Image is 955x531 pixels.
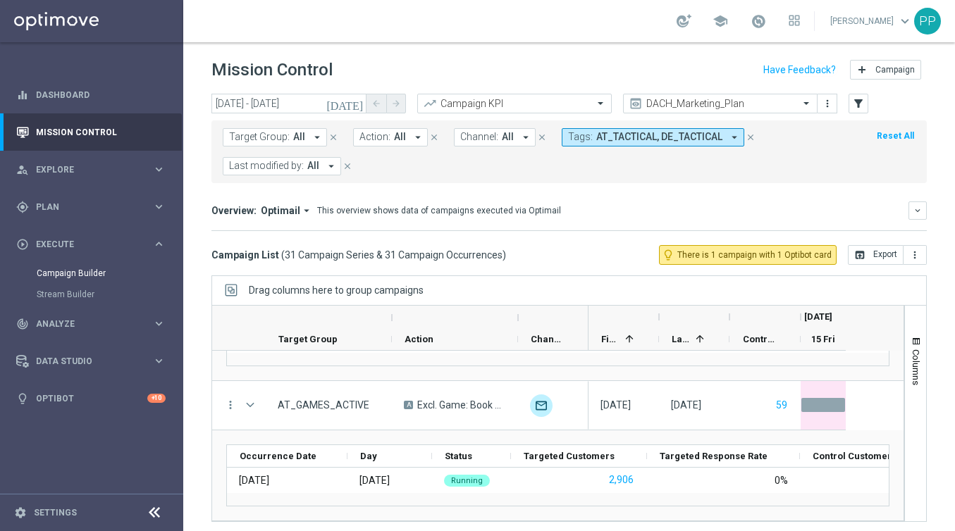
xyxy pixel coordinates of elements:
button: Last modified by: All arrow_drop_down [223,157,341,175]
i: arrow_forward [391,99,401,108]
div: track_changes Analyze keyboard_arrow_right [16,318,166,330]
div: person_search Explore keyboard_arrow_right [16,164,166,175]
i: close [429,132,439,142]
span: Explore [36,165,152,174]
span: Optimail [261,204,300,217]
a: Dashboard [36,76,166,113]
div: Dashboard [16,76,166,113]
i: keyboard_arrow_right [152,163,166,176]
img: Optimail [530,394,553,417]
h3: Campaign List [211,249,506,261]
i: equalizer [16,89,29,101]
button: 59 [775,396,789,414]
button: Tags: AT_TACTICAL, DE_TACTICAL arrow_drop_down [562,128,744,146]
span: Channel [531,334,565,344]
button: close [744,130,757,145]
div: 0% [775,474,788,487]
span: Occurrence Date [240,451,316,461]
i: arrow_drop_down [519,131,532,144]
i: [DATE] [326,97,364,110]
button: more_vert [904,245,927,265]
i: arrow_drop_down [325,160,338,173]
div: +10 [147,394,166,403]
span: Analyze [36,320,152,328]
i: track_changes [16,318,29,330]
span: A [404,401,413,409]
button: equalizer Dashboard [16,89,166,101]
i: settings [14,506,27,519]
button: arrow_back [366,94,386,113]
i: close [746,132,756,142]
span: 15 Fri [811,334,835,344]
div: 15 Aug 2025 [239,474,269,487]
span: Plan [36,203,152,211]
span: All [394,131,406,143]
i: keyboard_arrow_down [913,206,923,215]
button: more_vert [820,95,834,112]
button: play_circle_outline Execute keyboard_arrow_right [16,239,166,250]
div: 15 Aug 2025, Friday [671,399,701,411]
button: Reset All [875,128,916,144]
button: close [428,130,440,145]
div: Execute [16,238,152,251]
button: lightbulb Optibot +10 [16,393,166,404]
span: Drag columns here to group campaigns [249,285,424,296]
span: ) [503,249,506,261]
div: Data Studio keyboard_arrow_right [16,356,166,367]
span: Excl. Game: Book Of Majestic Lemur - Spinomenal [417,399,506,411]
div: 15 Aug 2025, Friday [600,399,631,411]
span: keyboard_arrow_down [897,13,913,29]
span: First in Range [601,334,620,344]
span: ( [281,249,285,261]
i: arrow_drop_down [412,131,424,144]
span: Target Group: [229,131,290,143]
span: There is 1 campaign with 1 Optibot card [677,249,832,261]
span: All [307,160,319,172]
span: AT_GAMES_ACTIVE [278,399,369,411]
span: [DATE] [804,311,832,322]
i: filter_alt [852,97,865,110]
colored-tag: Running [444,473,490,487]
span: Last in Range [672,334,690,344]
i: arrow_drop_down [728,131,741,144]
div: Campaign Builder [37,263,182,284]
a: Campaign Builder [37,268,147,279]
a: Settings [34,508,77,517]
span: Tags: [568,131,593,143]
i: arrow_drop_down [311,131,324,144]
a: [PERSON_NAME]keyboard_arrow_down [829,11,914,32]
button: keyboard_arrow_down [908,201,927,220]
span: Day [360,451,377,461]
button: Action: All arrow_drop_down [353,128,428,146]
input: Select date range [211,94,366,113]
i: keyboard_arrow_right [152,354,166,368]
span: Data Studio [36,357,152,366]
button: filter_alt [849,94,868,113]
i: keyboard_arrow_right [152,317,166,330]
i: arrow_back [371,99,381,108]
div: This overview shows data of campaigns executed via Optimail [317,204,561,217]
div: Mission Control [16,127,166,138]
button: open_in_browser Export [848,245,904,265]
span: school [713,13,728,29]
button: gps_fixed Plan keyboard_arrow_right [16,201,166,213]
h3: Overview: [211,204,257,217]
h1: Mission Control [211,60,333,80]
i: close [537,132,547,142]
span: Control Customers [743,334,777,344]
button: close [327,130,340,145]
i: close [343,161,352,171]
button: close [341,158,354,174]
i: play_circle_outline [16,238,29,251]
span: Action [405,334,433,344]
div: Analyze [16,318,152,330]
div: Friday [359,474,390,487]
span: 31 Campaign Series & 31 Campaign Occurrences [285,249,503,261]
i: trending_up [423,96,437,111]
i: lightbulb_outline [662,249,674,261]
i: gps_fixed [16,201,29,213]
div: Mission Control [16,113,166,151]
div: Plan [16,201,152,213]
